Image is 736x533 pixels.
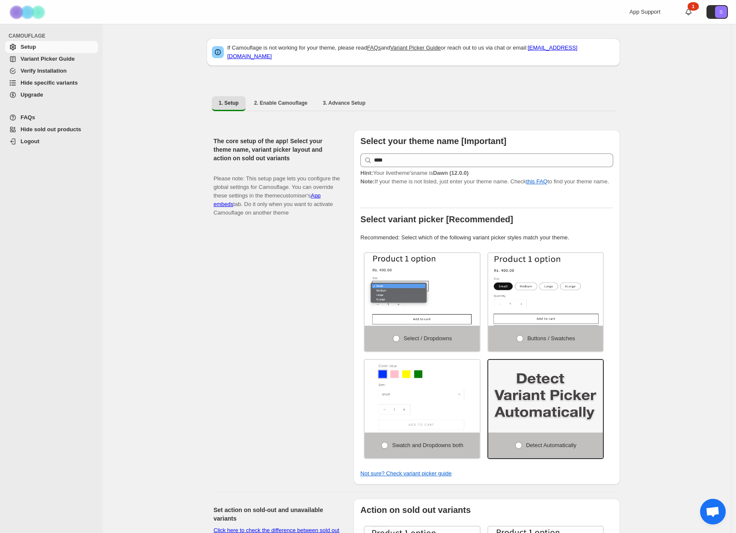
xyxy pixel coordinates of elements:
span: Swatch and Dropdowns both [392,442,463,448]
span: 1. Setup [219,100,239,106]
span: 3. Advance Setup [323,100,365,106]
a: Hide specific variants [5,77,98,89]
a: FAQs [367,44,381,51]
span: Hide sold out products [21,126,81,133]
span: Avatar with initials S [715,6,727,18]
p: If Camouflage is not working for your theme, please read and or reach out to us via chat or email: [227,44,615,61]
a: Logout [5,135,98,147]
p: If your theme is not listed, just enter your theme name. Check to find your theme name. [360,169,613,186]
span: Buttons / Swatches [527,335,575,342]
strong: Note: [360,178,374,185]
a: this FAQ [526,178,548,185]
span: Hide specific variants [21,80,78,86]
a: Setup [5,41,98,53]
img: Buttons / Swatches [488,253,603,326]
b: Select variant picker [Recommended] [360,215,513,224]
span: FAQs [21,114,35,121]
button: Avatar with initials S [706,5,728,19]
p: Recommended: Select which of the following variant picker styles match your theme. [360,233,613,242]
b: Action on sold out variants [360,505,471,515]
span: Your live theme's name is [360,170,469,176]
span: Variant Picker Guide [21,56,74,62]
a: Verify Installation [5,65,98,77]
a: Variant Picker Guide [390,44,441,51]
img: Camouflage [7,0,50,24]
h2: The core setup of the app! Select your theme name, variant picker layout and action on sold out v... [214,137,340,162]
span: Select / Dropdowns [404,335,452,342]
a: Hide sold out products [5,124,98,135]
strong: Hint: [360,170,373,176]
img: Detect Automatically [488,360,603,433]
a: Variant Picker Guide [5,53,98,65]
span: Detect Automatically [526,442,576,448]
h2: Set action on sold-out and unavailable variants [214,506,340,523]
span: Verify Installation [21,68,67,74]
b: Select your theme name [Important] [360,136,506,146]
a: Not sure? Check variant picker guide [360,470,451,477]
a: Upgrade [5,89,98,101]
p: Please note: This setup page lets you configure the global settings for Camouflage. You can overr... [214,166,340,217]
div: 1 [688,2,699,11]
span: 2. Enable Camouflage [254,100,308,106]
a: FAQs [5,112,98,124]
span: Logout [21,138,39,144]
span: CAMOUFLAGE [9,32,98,39]
span: App Support [629,9,660,15]
span: Upgrade [21,91,43,98]
text: S [719,9,722,15]
span: Setup [21,44,36,50]
a: Open chat [700,499,726,524]
a: 1 [684,8,693,16]
strong: Dawn (12.0.0) [433,170,469,176]
img: Swatch and Dropdowns both [365,360,480,433]
img: Select / Dropdowns [365,253,480,326]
